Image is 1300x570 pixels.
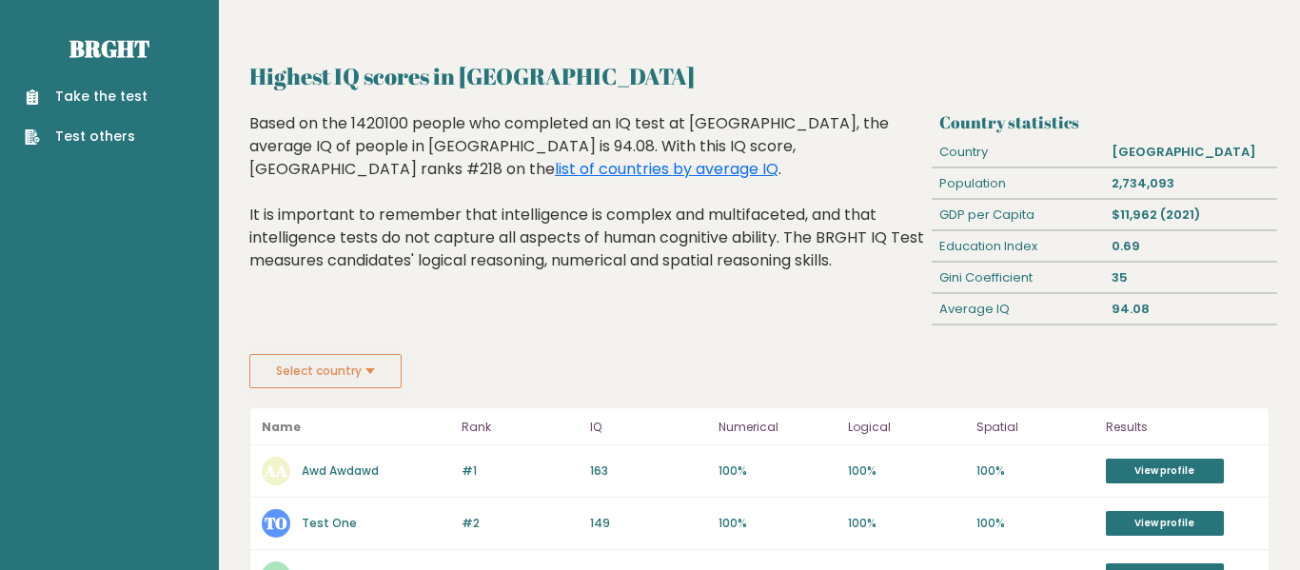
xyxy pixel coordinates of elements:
p: Results [1106,416,1257,439]
button: Select country [249,354,402,388]
b: Name [262,419,301,435]
p: Rank [462,416,579,439]
h3: Country statistics [939,112,1270,132]
p: 100% [848,462,965,480]
div: Population [932,168,1104,199]
div: Gini Coefficient [932,263,1104,293]
p: #1 [462,462,579,480]
a: list of countries by average IQ [555,158,778,180]
div: $11,962 (2021) [1104,200,1276,230]
p: #2 [462,515,579,532]
p: 100% [848,515,965,532]
a: View profile [1106,511,1224,536]
a: Brght [69,33,149,64]
div: Based on the 1420100 people who completed an IQ test at [GEOGRAPHIC_DATA], the average IQ of peop... [249,112,925,301]
div: Average IQ [932,294,1104,324]
p: 100% [976,462,1093,480]
div: Education Index [932,231,1104,262]
p: Logical [848,416,965,439]
div: Country [932,137,1104,167]
p: IQ [590,416,707,439]
text: TO [265,512,287,534]
p: 163 [590,462,707,480]
p: 149 [590,515,707,532]
a: Test others [25,127,148,147]
p: Numerical [719,416,836,439]
div: 94.08 [1104,294,1276,324]
text: AA [264,460,287,482]
div: 0.69 [1104,231,1276,262]
a: View profile [1106,459,1224,483]
p: 100% [719,462,836,480]
div: [GEOGRAPHIC_DATA] [1104,137,1276,167]
div: GDP per Capita [932,200,1104,230]
div: 2,734,093 [1104,168,1276,199]
p: Spatial [976,416,1093,439]
a: Take the test [25,87,148,107]
p: 100% [719,515,836,532]
p: 100% [976,515,1093,532]
a: Test One [302,515,357,531]
h2: Highest IQ scores in [GEOGRAPHIC_DATA] [249,59,1270,93]
a: Awd Awdawd [302,462,379,479]
div: 35 [1104,263,1276,293]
